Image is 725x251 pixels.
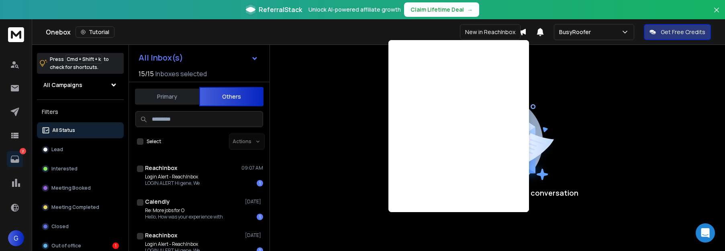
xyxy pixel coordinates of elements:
[145,231,178,239] h1: ReachInbox
[199,87,263,106] button: Others
[50,55,109,71] p: Press to check for shortcuts.
[8,230,24,246] button: G
[51,146,63,153] p: Lead
[155,69,207,79] h3: Inboxes selected
[257,214,263,220] div: 1
[51,223,69,230] p: Closed
[37,219,124,235] button: Closed
[147,138,161,145] label: Select
[139,54,183,62] h1: All Inbox(s)
[145,174,200,180] p: Login Alert - ReachInbox
[661,28,705,36] p: Get Free Credits
[37,180,124,196] button: Meeting Booked
[51,185,91,191] p: Meeting Booked
[308,6,401,14] p: Unlock AI-powered affiliate growth
[245,232,263,239] p: [DATE]
[145,180,200,186] p: LOGIN ALERT Hi gene, We
[37,106,124,117] h3: Filters
[467,6,473,14] span: →
[145,207,223,214] p: Re: More jobs for O
[559,28,594,36] p: BusyRoofer
[46,26,519,38] div: Onebox
[37,161,124,177] button: Interested
[139,69,154,79] span: 15 / 15
[135,88,199,105] button: Primary
[43,81,82,89] h1: All Campaigns
[245,198,263,205] p: [DATE]
[257,180,263,186] div: 1
[37,122,124,138] button: All Status
[51,166,78,172] p: Interested
[51,204,99,211] p: Meeting Completed
[112,243,119,249] div: 1
[37,142,124,158] button: Lead
[37,77,124,93] button: All Campaigns
[145,198,170,206] h1: Calendly
[145,241,200,247] p: Login Alert - ReachInbox
[460,24,521,40] div: New in ReachInbox
[145,164,178,172] h1: ReachInbox
[52,127,75,134] p: All Status
[65,55,102,64] span: Cmd + Shift + k
[145,214,223,220] p: Hello, How was your experience with
[404,2,479,17] button: Claim Lifetime Deal→
[241,165,263,171] p: 09:07 AM
[51,243,81,249] p: Out of office
[20,148,26,154] p: 2
[711,5,722,24] button: Close banner
[37,199,124,215] button: Meeting Completed
[696,223,715,243] div: Open Intercom Messenger
[259,5,302,14] span: ReferralStack
[132,50,265,66] button: All Inbox(s)
[7,151,23,167] a: 2
[644,24,711,40] button: Get Free Credits
[76,26,114,38] button: Tutorial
